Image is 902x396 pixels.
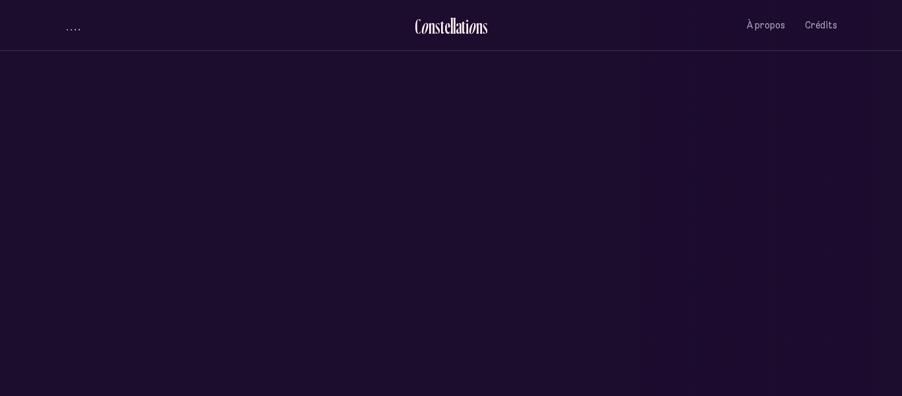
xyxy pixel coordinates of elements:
[421,15,429,37] div: o
[415,15,421,37] div: C
[805,20,837,31] span: Crédits
[747,20,785,31] span: À propos
[476,15,483,37] div: n
[444,15,450,37] div: e
[429,15,435,37] div: n
[747,10,785,41] button: À propos
[466,15,469,37] div: i
[456,15,462,37] div: a
[453,15,456,37] div: l
[805,10,837,41] button: Crédits
[450,15,453,37] div: l
[468,15,476,37] div: o
[435,15,440,37] div: s
[462,15,466,37] div: t
[65,19,82,32] button: volume audio
[483,15,488,37] div: s
[440,15,444,37] div: t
